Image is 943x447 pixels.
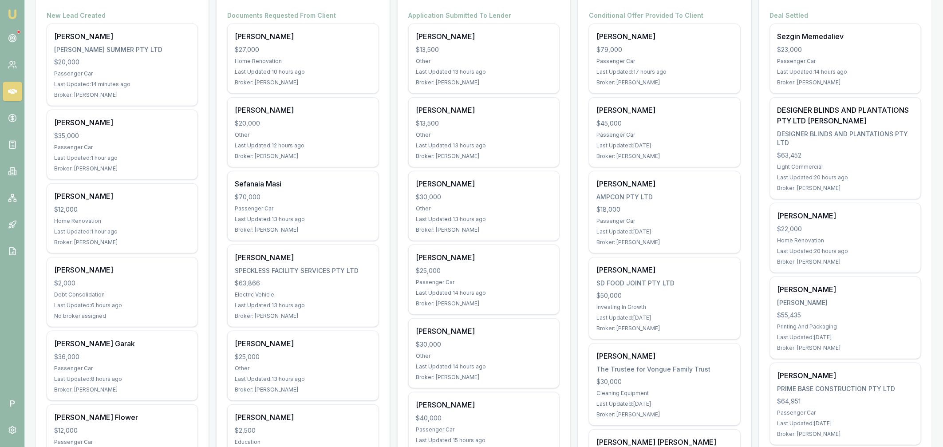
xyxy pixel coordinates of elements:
div: Last Updated: 13 hours ago [416,142,552,149]
h4: New Lead Created [47,11,198,20]
div: [PERSON_NAME] [596,31,733,42]
div: Last Updated: 20 hours ago [777,174,914,181]
div: [PERSON_NAME] [416,326,552,336]
div: [PERSON_NAME] SUMMER PTY LTD [54,45,190,54]
span: P [3,394,22,413]
div: [PERSON_NAME] [777,370,914,381]
div: SPECKLESS FACILITY SERVICES PTY LTD [235,266,371,275]
div: Passenger Car [416,279,552,286]
div: Broker: [PERSON_NAME] [54,165,190,172]
div: Other [416,352,552,360]
div: $23,000 [777,45,914,54]
div: $36,000 [54,352,190,361]
div: $25,000 [416,266,552,275]
div: Last Updated: 13 hours ago [416,68,552,75]
div: [PERSON_NAME] [596,351,733,361]
div: DESIGNER BLINDS AND PLANTATIONS PTY LTD [PERSON_NAME] [777,105,914,126]
div: Sezgin Memedaliev [777,31,914,42]
div: $25,000 [235,352,371,361]
h4: Deal Settled [770,11,921,20]
div: Debt Consolidation [54,291,190,298]
div: AMPCON PTY LTD [596,193,733,202]
div: $18,000 [596,205,733,214]
div: Last Updated: 14 hours ago [777,68,914,75]
div: Electric Vehicle [235,291,371,298]
div: Last Updated: [DATE] [596,400,733,407]
div: Passenger Car [777,409,914,416]
div: Last Updated: 1 hour ago [54,154,190,162]
div: No broker assigned [54,313,190,320]
div: $2,000 [54,279,190,288]
div: $22,000 [777,225,914,233]
div: Sefanaia Masi [235,178,371,189]
div: [PERSON_NAME] [54,265,190,275]
div: Broker: [PERSON_NAME] [416,79,552,86]
div: [PERSON_NAME] [235,105,371,115]
div: Last Updated: 8 hours ago [54,376,190,383]
div: Home Renovation [777,237,914,244]
div: [PERSON_NAME] [54,31,190,42]
div: $63,866 [235,279,371,288]
div: Broker: [PERSON_NAME] [235,226,371,233]
div: Light Commercial [777,163,914,170]
div: Last Updated: 15 hours ago [416,437,552,444]
div: $64,951 [777,397,914,406]
div: $50,000 [596,291,733,300]
div: [PERSON_NAME] [54,117,190,128]
div: Broker: [PERSON_NAME] [235,79,371,86]
div: Broker: [PERSON_NAME] [416,153,552,160]
div: Other [416,58,552,65]
div: [PERSON_NAME] [235,252,371,263]
div: Passenger Car [416,426,552,433]
div: Broker: [PERSON_NAME] [416,300,552,307]
div: Passenger Car [596,58,733,65]
div: Passenger Car [54,144,190,151]
div: DESIGNER BLINDS AND PLANTATIONS PTY LTD [777,130,914,147]
div: [PERSON_NAME] [416,105,552,115]
div: Passenger Car [596,218,733,225]
div: [PERSON_NAME] [416,178,552,189]
div: [PERSON_NAME] [416,252,552,263]
div: Broker: [PERSON_NAME] [777,258,914,265]
div: $79,000 [596,45,733,54]
div: Last Updated: 10 hours ago [235,68,371,75]
div: SD FOOD JOINT PTY LTD [596,279,733,288]
div: $13,500 [416,45,552,54]
div: Investing In Growth [596,304,733,311]
div: Other [235,131,371,138]
div: Broker: [PERSON_NAME] [777,344,914,352]
div: Broker: [PERSON_NAME] [777,185,914,192]
div: Broker: [PERSON_NAME] [777,431,914,438]
div: Broker: [PERSON_NAME] [416,374,552,381]
div: Last Updated: 13 hours ago [235,376,371,383]
div: Broker: [PERSON_NAME] [596,239,733,246]
div: Last Updated: 14 minutes ago [54,81,190,88]
img: emu-icon-u.png [7,9,18,20]
div: Education [235,439,371,446]
div: Passenger Car [54,365,190,372]
div: Last Updated: [DATE] [596,142,733,149]
div: Home Renovation [54,218,190,225]
div: [PERSON_NAME] [596,105,733,115]
div: $55,435 [777,311,914,320]
div: Passenger Car [596,131,733,138]
div: $2,500 [235,426,371,435]
div: $45,000 [596,119,733,128]
div: [PERSON_NAME] [596,265,733,275]
div: $30,000 [416,193,552,202]
div: [PERSON_NAME] [777,298,914,307]
div: Other [416,205,552,212]
div: $30,000 [596,377,733,386]
div: [PERSON_NAME] [416,400,552,410]
div: Broker: [PERSON_NAME] [596,79,733,86]
div: Last Updated: [DATE] [596,228,733,235]
div: Broker: [PERSON_NAME] [54,386,190,393]
div: $12,000 [54,426,190,435]
div: Broker: [PERSON_NAME] [54,239,190,246]
div: [PERSON_NAME] Flower [54,412,190,423]
div: [PERSON_NAME] [54,191,190,202]
div: Last Updated: 12 hours ago [235,142,371,149]
div: [PERSON_NAME] [416,31,552,42]
div: Passenger Car [777,58,914,65]
div: Broker: [PERSON_NAME] [596,411,733,418]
